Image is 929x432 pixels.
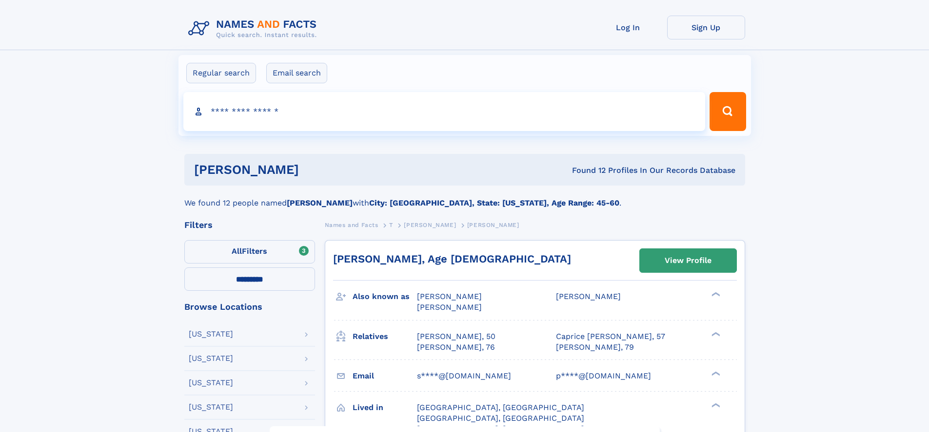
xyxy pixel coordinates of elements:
[353,399,417,416] h3: Lived in
[556,342,634,353] a: [PERSON_NAME], 79
[189,330,233,338] div: [US_STATE]
[710,92,746,131] button: Search Button
[389,219,393,231] a: T
[184,221,315,229] div: Filters
[194,164,435,176] h1: [PERSON_NAME]
[435,165,735,176] div: Found 12 Profiles In Our Records Database
[333,253,571,265] a: [PERSON_NAME], Age [DEMOGRAPHIC_DATA]
[417,342,495,353] a: [PERSON_NAME], 76
[287,198,353,207] b: [PERSON_NAME]
[389,222,393,228] span: T
[186,63,256,83] label: Regular search
[184,186,745,209] div: We found 12 people named with .
[556,292,621,301] span: [PERSON_NAME]
[184,16,325,42] img: Logo Names and Facts
[417,302,482,312] span: [PERSON_NAME]
[325,219,378,231] a: Names and Facts
[184,302,315,311] div: Browse Locations
[189,355,233,362] div: [US_STATE]
[353,288,417,305] h3: Also known as
[709,291,721,298] div: ❯
[183,92,706,131] input: search input
[404,222,456,228] span: [PERSON_NAME]
[467,222,519,228] span: [PERSON_NAME]
[369,198,619,207] b: City: [GEOGRAPHIC_DATA], State: [US_STATE], Age Range: 45-60
[665,249,712,272] div: View Profile
[556,331,665,342] a: Caprice [PERSON_NAME], 57
[417,413,584,423] span: [GEOGRAPHIC_DATA], [GEOGRAPHIC_DATA]
[404,219,456,231] a: [PERSON_NAME]
[353,328,417,345] h3: Relatives
[640,249,736,272] a: View Profile
[189,403,233,411] div: [US_STATE]
[709,370,721,376] div: ❯
[417,331,495,342] a: [PERSON_NAME], 50
[232,246,242,256] span: All
[266,63,327,83] label: Email search
[189,379,233,387] div: [US_STATE]
[184,240,315,263] label: Filters
[353,368,417,384] h3: Email
[709,331,721,337] div: ❯
[667,16,745,39] a: Sign Up
[417,403,584,412] span: [GEOGRAPHIC_DATA], [GEOGRAPHIC_DATA]
[589,16,667,39] a: Log In
[709,402,721,408] div: ❯
[417,292,482,301] span: [PERSON_NAME]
